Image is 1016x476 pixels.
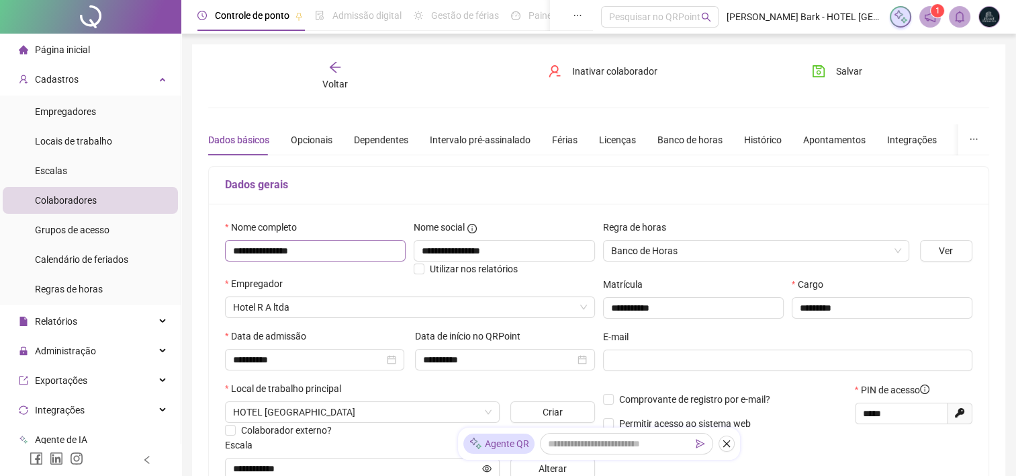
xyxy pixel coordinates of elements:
[792,277,832,292] label: Cargo
[35,74,79,85] span: Cadastros
[802,61,872,82] button: Salvar
[528,10,581,21] span: Painel do DP
[30,452,43,465] span: facebook
[548,65,561,78] span: user-delete
[543,405,563,420] span: Criar
[893,9,908,24] img: sparkle-icon.fc2bf0ac1784a2077858766a79e2daf3.svg
[142,455,152,465] span: left
[35,106,96,117] span: Empregadores
[322,79,348,89] span: Voltar
[19,317,28,326] span: file
[354,132,408,147] div: Dependentes
[35,254,128,265] span: Calendário de feriados
[19,405,28,415] span: sync
[35,434,87,445] span: Agente de IA
[861,383,929,397] span: PIN de acesso
[979,7,999,27] img: 8267
[619,418,751,429] span: Permitir acesso ao sistema web
[70,452,83,465] span: instagram
[572,64,657,79] span: Inativar colaborador
[430,132,530,147] div: Intervalo pré-assinalado
[241,425,332,436] span: Colaborador externo?
[887,132,937,147] div: Integrações
[603,220,675,235] label: Regra de horas
[969,134,978,144] span: ellipsis
[836,64,862,79] span: Salvar
[603,277,651,292] label: Matrícula
[467,224,477,233] span: info-circle
[935,6,940,15] span: 1
[197,11,207,20] span: clock-circle
[225,381,350,396] label: Local de trabalho principal
[315,11,324,20] span: file-done
[35,225,109,235] span: Grupos de acesso
[599,132,636,147] div: Licenças
[35,346,96,356] span: Administração
[552,132,578,147] div: Férias
[511,11,520,20] span: dashboard
[812,65,825,78] span: save
[920,385,929,394] span: info-circle
[414,220,465,235] span: Nome social
[35,165,67,176] span: Escalas
[35,284,103,294] span: Regras de horas
[696,439,705,448] span: send
[538,61,667,82] button: Inativar colaborador
[463,434,535,454] div: Agente QR
[573,11,582,20] span: ellipsis
[328,61,342,74] span: arrow-left
[958,124,989,155] button: ellipsis
[611,241,901,261] span: Banco de Horas
[727,9,882,24] span: [PERSON_NAME] Bark - HOTEL [GEOGRAPHIC_DATA] [GEOGRAPHIC_DATA]
[35,405,85,415] span: Integrações
[225,177,972,193] h5: Dados gerais
[954,11,966,23] span: bell
[225,276,291,291] label: Empregador
[415,329,529,344] label: Data de início no QRPoint
[619,394,770,405] span: Comprovante de registro por e-mail?
[701,12,711,22] span: search
[332,10,402,21] span: Admissão digital
[430,264,518,274] span: Utilizar nos relatórios
[50,452,63,465] span: linkedin
[482,464,492,473] span: eye
[233,402,492,422] span: RUA PRESIDENTE CARLOS CAVALCANTI 540
[539,461,567,476] span: Alterar
[35,44,90,55] span: Página inicial
[19,346,28,356] span: lock
[920,240,972,262] button: Ver
[35,375,87,386] span: Exportações
[225,438,261,452] label: Escala
[469,437,482,451] img: sparkle-icon.fc2bf0ac1784a2077858766a79e2daf3.svg
[35,316,77,327] span: Relatórios
[19,45,28,54] span: home
[603,329,637,344] label: E-mail
[291,132,332,147] div: Opcionais
[19,376,28,385] span: export
[208,132,269,147] div: Dados básicos
[431,10,499,21] span: Gestão de férias
[924,11,936,23] span: notification
[931,4,944,17] sup: 1
[414,11,423,20] span: sun
[215,10,289,21] span: Controle de ponto
[19,75,28,84] span: user-add
[35,195,97,206] span: Colaboradores
[510,401,595,423] button: Criar
[744,132,782,147] div: Histórico
[657,132,723,147] div: Banco de horas
[722,439,731,448] span: close
[225,329,315,344] label: Data de admissão
[803,132,866,147] div: Apontamentos
[35,136,112,147] span: Locais de trabalho
[233,297,587,317] span: Hotel R A ltda
[939,243,953,258] span: Ver
[225,220,306,235] label: Nome completo
[295,12,303,20] span: pushpin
